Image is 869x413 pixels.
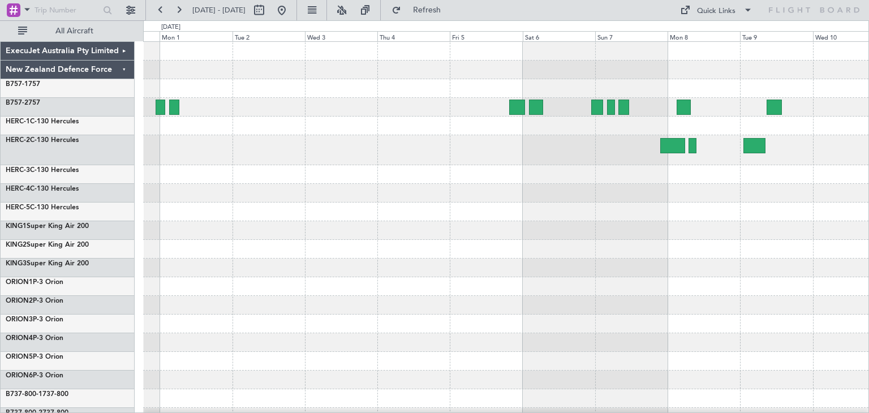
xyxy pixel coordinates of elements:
a: HERC-2C-130 Hercules [6,137,79,144]
span: All Aircraft [29,27,119,35]
div: Quick Links [697,6,735,17]
button: Quick Links [674,1,758,19]
div: Tue 9 [740,31,812,41]
div: Thu 4 [377,31,450,41]
span: HERC-5 [6,204,30,211]
span: HERC-2 [6,137,30,144]
span: KING1 [6,223,27,230]
button: Refresh [386,1,454,19]
span: HERC-4 [6,186,30,192]
a: ORION5P-3 Orion [6,354,63,360]
div: Fri 5 [450,31,522,41]
span: B737-800-1 [6,391,42,398]
span: [DATE] - [DATE] [192,5,246,15]
a: ORION4P-3 Orion [6,335,63,342]
a: B757-2757 [6,100,40,106]
a: ORION1P-3 Orion [6,279,63,286]
span: ORION4 [6,335,33,342]
a: HERC-4C-130 Hercules [6,186,79,192]
div: Tue 2 [233,31,305,41]
div: Mon 8 [668,31,740,41]
span: HERC-3 [6,167,30,174]
span: ORION1 [6,279,33,286]
input: Trip Number [35,2,100,19]
a: ORION6P-3 Orion [6,372,63,379]
div: Sat 6 [523,31,595,41]
span: B757-1 [6,81,28,88]
div: Mon 1 [160,31,232,41]
div: [DATE] [161,23,180,32]
a: ORION3P-3 Orion [6,316,63,323]
a: KING3Super King Air 200 [6,260,89,267]
a: HERC-3C-130 Hercules [6,167,79,174]
a: HERC-5C-130 Hercules [6,204,79,211]
span: KING3 [6,260,27,267]
a: KING2Super King Air 200 [6,242,89,248]
div: Sun 7 [595,31,668,41]
span: ORION6 [6,372,33,379]
button: All Aircraft [12,22,123,40]
span: HERC-1 [6,118,30,125]
a: KING1Super King Air 200 [6,223,89,230]
a: HERC-1C-130 Hercules [6,118,79,125]
span: ORION5 [6,354,33,360]
span: ORION2 [6,298,33,304]
span: B757-2 [6,100,28,106]
div: Wed 3 [305,31,377,41]
a: ORION2P-3 Orion [6,298,63,304]
span: ORION3 [6,316,33,323]
a: B757-1757 [6,81,40,88]
span: Refresh [403,6,451,14]
span: KING2 [6,242,27,248]
a: B737-800-1737-800 [6,391,68,398]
